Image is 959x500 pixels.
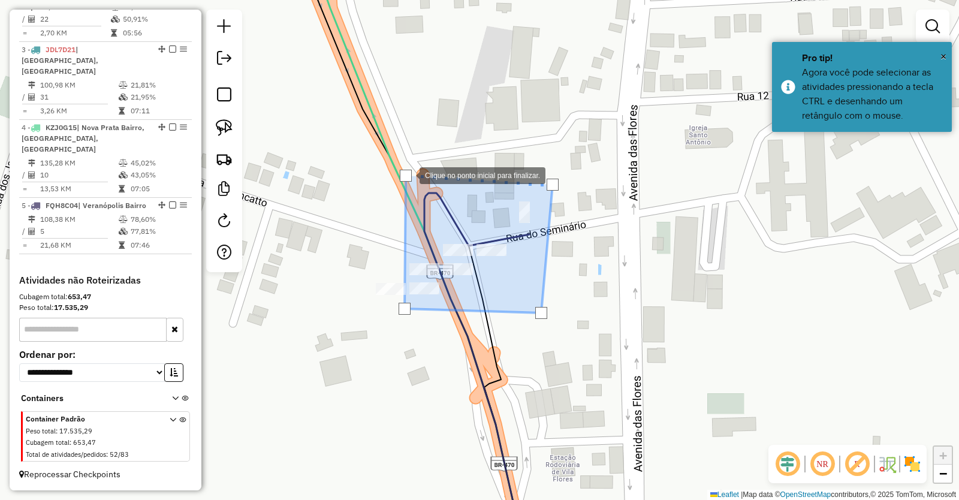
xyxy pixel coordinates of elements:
td: = [22,105,28,117]
em: Alterar sequência das rotas [158,46,165,53]
span: Ocultar deslocamento [773,450,802,478]
span: 653,47 [73,438,96,447]
i: Tempo total em rota [111,29,117,37]
a: Exibir filtros [921,14,945,38]
td: 3,26 KM [40,105,118,117]
td: = [22,183,28,195]
div: Atividade não roteirizada - VERANENSE VILA FLORE [409,282,439,294]
span: Clique no ponto inicial para finalizar. [425,171,540,180]
span: | [741,490,743,499]
td: = [22,27,28,39]
td: / [22,225,28,237]
a: Cancelar seleção [212,83,236,110]
div: Map data © contributors,© 2025 TomTom, Microsoft [707,490,959,500]
a: Criar modelo [212,177,236,204]
i: % de utilização da cubagem [119,228,128,235]
td: 21,81% [130,79,187,91]
td: 2,70 KM [40,27,110,39]
td: = [22,239,28,251]
img: Fluxo de ruas [877,454,897,474]
td: 22 [40,13,110,25]
button: Close [940,47,946,65]
div: Atividade não roteirizada - VERANENSE VILA FLORE [443,263,473,275]
td: 45,02% [130,157,187,169]
td: 5 [40,225,118,237]
a: OpenStreetMap [780,490,831,499]
i: % de utilização da cubagem [111,16,120,23]
em: Alterar sequência das rotas [158,201,165,209]
i: Distância Total [28,159,35,167]
span: | Nova Prata Bairro, [GEOGRAPHIC_DATA], [GEOGRAPHIC_DATA] [22,123,144,153]
i: % de utilização da cubagem [119,94,128,101]
i: Tempo total em rota [119,185,125,192]
em: Alterar sequência das rotas [158,124,165,131]
td: 05:56 [122,27,180,39]
i: % de utilização do peso [119,159,128,167]
td: 13,53 KM [40,183,118,195]
span: Exibir rótulo [843,450,871,478]
td: 31 [40,91,118,103]
span: Peso total [26,427,56,435]
a: Nova sessão e pesquisa [212,14,236,41]
td: 21,68 KM [40,239,118,251]
span: − [939,466,947,481]
td: / [22,13,28,25]
span: | [GEOGRAPHIC_DATA], [GEOGRAPHIC_DATA] [22,45,98,76]
em: Opções [180,46,187,53]
div: Agora você pode selecionar as atividades pressionando a tecla CTRL e desenhando um retângulo com ... [802,65,943,123]
td: 10 [40,169,118,181]
span: Cubagem total [26,438,70,447]
span: Reprocessar Checkpoints [19,469,120,480]
td: 77,81% [130,225,187,237]
i: Tempo total em rota [119,242,125,249]
td: 100,98 KM [40,79,118,91]
div: Atividade não roteirizada - VERANENSE VILA FLORE [409,263,439,275]
strong: 17.535,29 [54,303,88,312]
div: Atividade não roteirizada - VERANENSE VILA FLORE [443,244,473,256]
div: Peso total: [19,302,192,313]
a: Zoom in [934,447,952,465]
td: 21,95% [130,91,187,103]
span: 3 - [22,45,98,76]
em: Finalizar rota [169,201,176,209]
td: 07:05 [130,183,187,195]
span: 17.535,29 [59,427,92,435]
td: 78,60% [130,213,187,225]
a: Leaflet [710,490,739,499]
button: Ordem crescente [164,363,183,382]
span: 52/83 [110,450,129,459]
span: Containers [21,392,156,405]
h4: Atividades não Roteirizadas [19,275,192,286]
em: Finalizar rota [169,46,176,53]
i: % de utilização do peso [119,216,128,223]
img: Selecionar atividades - laço [216,119,233,136]
div: Cubagem total: [19,291,192,302]
span: Container Padrão [26,414,155,424]
a: Zoom out [934,465,952,483]
div: Atividade não roteirizada - VERANENSE VILA FLORE [477,244,506,256]
span: : [56,427,58,435]
a: Reroteirizar Sessão [212,209,236,236]
i: Tempo total em rota [119,107,125,115]
div: Pro tip! [802,51,943,65]
span: : [70,438,71,447]
span: JDL7D21 [46,45,76,54]
td: 135,28 KM [40,157,118,169]
td: 108,38 KM [40,213,118,225]
td: 07:46 [130,239,187,251]
td: 50,91% [122,13,180,25]
a: Exportar sessão [212,46,236,73]
td: 43,05% [130,169,187,181]
span: × [940,50,946,63]
span: 4 - [22,123,144,153]
label: Ordenar por: [19,347,192,362]
span: + [939,448,947,463]
a: Criar rota [211,146,237,172]
i: Distância Total [28,82,35,89]
strong: 653,47 [68,292,91,301]
i: Total de Atividades [28,94,35,101]
em: Opções [180,201,187,209]
span: : [106,450,108,459]
img: Exibir/Ocultar setores [903,454,922,474]
td: 07:11 [130,105,187,117]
